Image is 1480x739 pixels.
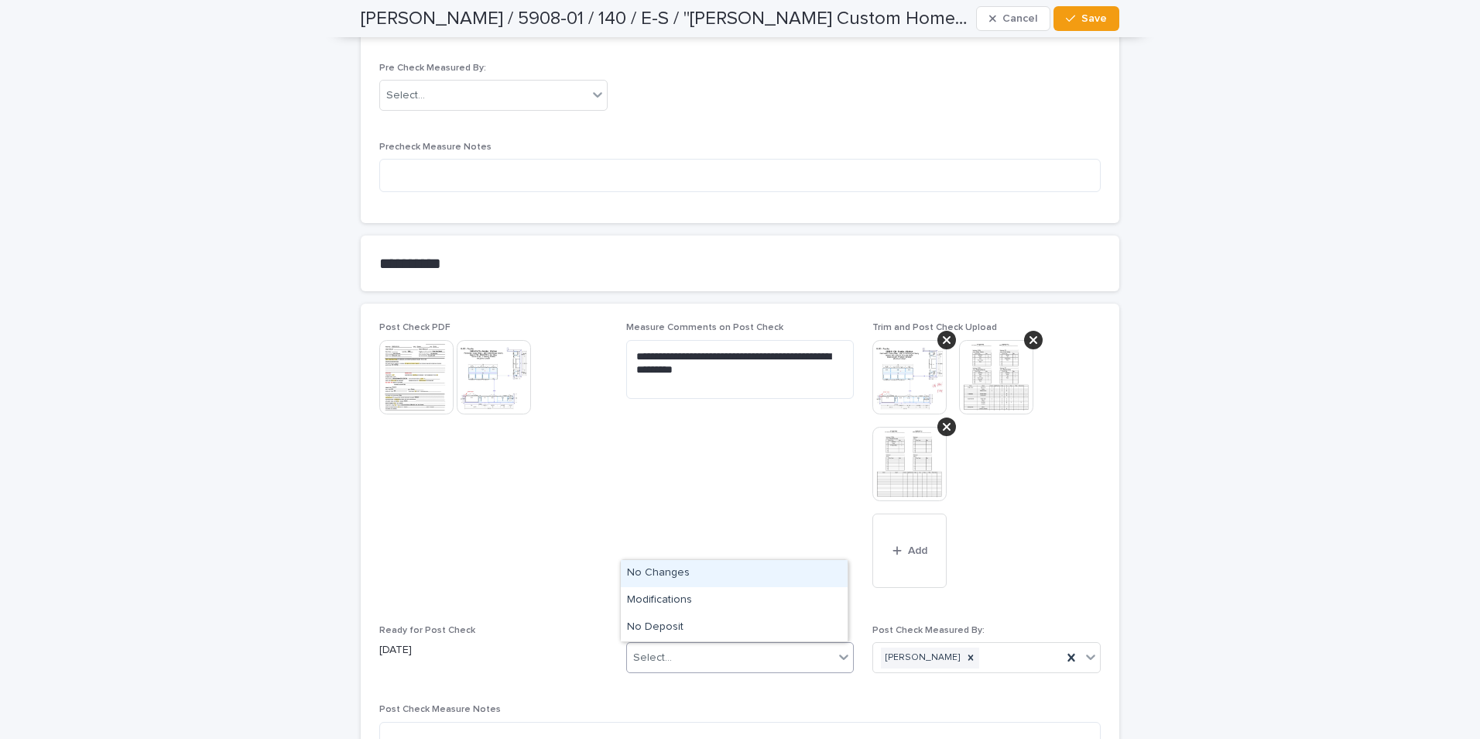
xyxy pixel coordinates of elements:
[976,6,1050,31] button: Cancel
[379,705,501,714] span: Post Check Measure Notes
[621,587,848,614] div: Modifications
[872,514,947,588] button: Add
[1081,13,1107,24] span: Save
[361,8,970,30] h2: Franke / 5908-01 / 140 / E-S / "Hollaway Custom Homes, Inc. dba Mike Hollaway Custom Homes" / Mar...
[379,143,492,152] span: Precheck Measure Notes
[621,614,848,641] div: No Deposit
[633,650,672,666] div: Select...
[1002,13,1037,24] span: Cancel
[908,545,927,556] span: Add
[379,626,475,635] span: Ready for Post Check
[626,323,783,332] span: Measure Comments on Post Check
[379,323,451,332] span: Post Check PDF
[379,64,486,73] span: Pre Check Measured By:
[872,626,985,635] span: Post Check Measured By:
[379,642,608,658] p: [DATE]
[881,648,962,669] div: [PERSON_NAME]
[872,323,997,332] span: Trim and Post Check Upload
[621,560,848,587] div: No Changes
[386,88,425,104] div: Select...
[1053,6,1119,31] button: Save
